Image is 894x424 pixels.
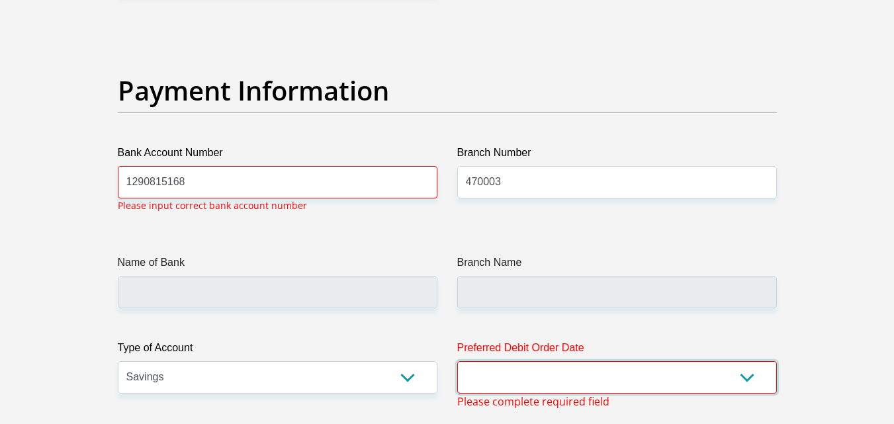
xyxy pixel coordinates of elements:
[457,166,777,198] input: Branch Number
[457,394,609,409] span: Please complete required field
[118,75,777,106] h2: Payment Information
[118,276,437,308] input: Name of Bank
[118,340,437,361] label: Type of Account
[118,166,437,198] input: Bank Account Number
[118,198,307,212] p: Please input correct bank account number
[457,255,777,276] label: Branch Name
[457,276,777,308] input: Branch Name
[118,145,437,166] label: Bank Account Number
[457,145,777,166] label: Branch Number
[457,340,777,361] label: Preferred Debit Order Date
[118,255,437,276] label: Name of Bank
